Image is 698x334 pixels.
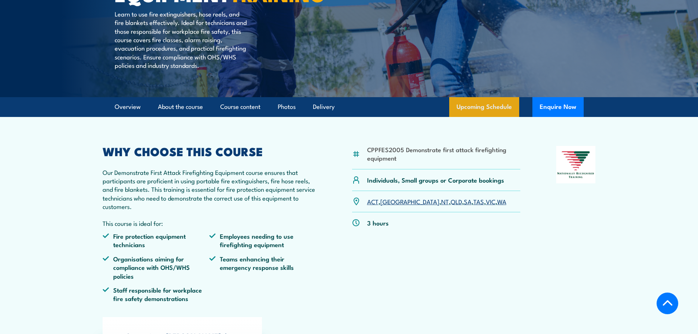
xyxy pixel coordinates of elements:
img: Nationally Recognised Training logo. [556,146,596,183]
p: 3 hours [367,219,389,227]
a: Overview [115,97,141,117]
li: Staff responsible for workplace fire safety demonstrations [103,286,210,303]
a: Delivery [313,97,335,117]
a: QLD [451,197,462,206]
li: CPPFES2005 Demonstrate first attack firefighting equipment [367,145,521,162]
p: Our Demonstrate First Attack Firefighting Equipment course ensures that participants are proficie... [103,168,317,211]
p: , , , , , , , [367,197,506,206]
a: ACT [367,197,378,206]
li: Organisations aiming for compliance with OHS/WHS policies [103,254,210,280]
a: Course content [220,97,261,117]
a: WA [497,197,506,206]
li: Fire protection equipment technicians [103,232,210,249]
li: Teams enhancing their emergency response skills [209,254,316,280]
a: TAS [473,197,484,206]
a: About the course [158,97,203,117]
a: VIC [486,197,495,206]
a: Photos [278,97,296,117]
p: This course is ideal for: [103,219,317,227]
p: Learn to use fire extinguishers, hose reels, and fire blankets effectively. Ideal for technicians... [115,10,248,70]
li: Employees needing to use firefighting equipment [209,232,316,249]
a: Upcoming Schedule [449,97,519,117]
h2: WHY CHOOSE THIS COURSE [103,146,317,156]
a: NT [441,197,449,206]
button: Enquire Now [532,97,584,117]
a: SA [464,197,472,206]
a: [GEOGRAPHIC_DATA] [380,197,439,206]
p: Individuals, Small groups or Corporate bookings [367,176,504,184]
